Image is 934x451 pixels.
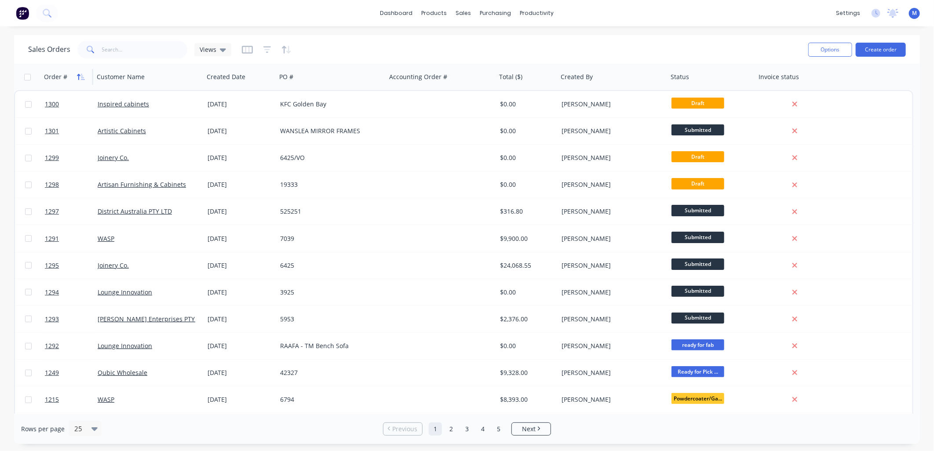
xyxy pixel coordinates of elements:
div: 525251 [280,207,378,216]
a: Qubic Wholesale [98,368,147,377]
a: 1301 [45,118,98,144]
span: Submitted [671,205,724,216]
a: Artisan Furnishing & Cabinets [98,180,186,189]
div: [PERSON_NAME] [562,127,659,135]
span: Powdercoater/Ga... [671,393,724,404]
div: PO # [279,73,293,81]
a: Page 1 is your current page [429,422,442,436]
a: 1300 [45,91,98,117]
span: Submitted [671,258,724,269]
div: [DATE] [208,342,273,350]
div: KFC Golden Bay [280,100,378,109]
div: $8,393.00 [500,395,552,404]
button: Create order [856,43,906,57]
span: 1300 [45,100,59,109]
div: Created By [561,73,593,81]
span: Submitted [671,232,724,243]
div: 6425/VO [280,153,378,162]
span: Next [522,425,536,433]
div: $9,328.00 [500,368,552,377]
div: Total ($) [499,73,522,81]
a: 1292 [45,333,98,359]
h1: Sales Orders [28,45,70,54]
div: [DATE] [208,368,273,377]
div: 19333 [280,180,378,189]
div: [PERSON_NAME] [562,342,659,350]
div: 3925 [280,288,378,297]
div: Status [671,73,689,81]
span: 1299 [45,153,59,162]
div: Invoice status [759,73,799,81]
div: [DATE] [208,100,273,109]
a: dashboard [376,7,417,20]
div: [DATE] [208,153,273,162]
a: Lounge Innovation [98,342,152,350]
span: Previous [393,425,418,433]
a: Joinery Co. [98,153,129,162]
div: [DATE] [208,207,273,216]
div: 5953 [280,315,378,324]
div: sales [452,7,476,20]
span: 1294 [45,288,59,297]
div: $316.80 [500,207,552,216]
div: [PERSON_NAME] [562,180,659,189]
a: Joinery Co. [98,261,129,269]
a: Page 5 [492,422,505,436]
div: [PERSON_NAME] [562,153,659,162]
span: 1215 [45,395,59,404]
div: $2,376.00 [500,315,552,324]
a: [PERSON_NAME] Enterprises PTY LTD [98,315,208,323]
a: 1249 [45,360,98,386]
div: [PERSON_NAME] [562,261,659,270]
span: Submitted [671,286,724,297]
span: 1291 [45,234,59,243]
a: 1295 [45,252,98,279]
span: 1301 [45,127,59,135]
div: Accounting Order # [389,73,447,81]
div: Order # [44,73,67,81]
span: 1292 [45,342,59,350]
div: 6425 [280,261,378,270]
span: Submitted [671,313,724,324]
div: [PERSON_NAME] [562,315,659,324]
div: $0.00 [500,288,552,297]
div: $0.00 [500,100,552,109]
a: 1293 [45,306,98,332]
span: Draft [671,98,724,109]
div: products [417,7,452,20]
a: Artistic Cabinets [98,127,146,135]
a: Inspired cabinets [98,100,149,108]
span: Draft [671,151,724,162]
a: Page 3 [460,422,474,436]
input: Search... [102,41,188,58]
a: 1299 [45,145,98,171]
div: $0.00 [500,342,552,350]
a: 1291 [45,225,98,252]
div: [DATE] [208,180,273,189]
div: 7039 [280,234,378,243]
div: productivity [516,7,558,20]
a: 1294 [45,279,98,306]
div: [PERSON_NAME] [562,395,659,404]
div: [DATE] [208,288,273,297]
span: Submitted [671,124,724,135]
span: M [912,9,917,17]
a: 1215 [45,386,98,413]
div: [DATE] [208,261,273,270]
div: $0.00 [500,127,552,135]
span: 1297 [45,207,59,216]
div: 42327 [280,368,378,377]
span: 1293 [45,315,59,324]
button: Options [808,43,852,57]
div: $9,900.00 [500,234,552,243]
div: $0.00 [500,153,552,162]
a: WASP [98,234,114,243]
div: Customer Name [97,73,145,81]
div: [PERSON_NAME] [562,368,659,377]
ul: Pagination [379,422,555,436]
div: $24,068.55 [500,261,552,270]
a: 1298 [45,171,98,198]
a: Page 2 [445,422,458,436]
div: Created Date [207,73,245,81]
span: Draft [671,178,724,189]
